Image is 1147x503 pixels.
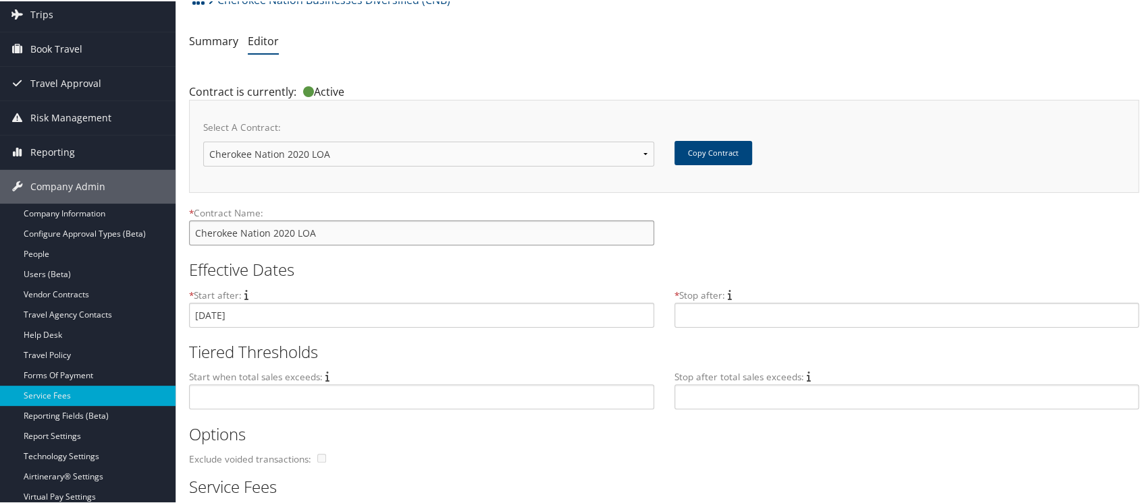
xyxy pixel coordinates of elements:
label: Contract Name: [189,205,654,218]
a: Editor [248,32,279,47]
label: Exclude voided transactions: [189,451,315,465]
span: Travel Approval [30,65,101,99]
label: Start after: [189,287,242,301]
a: Summary [189,32,238,47]
span: Risk Management [30,100,111,134]
input: Name is required. [189,219,654,244]
label: Select A Contract: [203,119,654,140]
h2: Effective Dates [189,257,1129,280]
span: Active [296,83,344,98]
span: Book Travel [30,31,82,65]
label: Start when total sales exceeds: [189,369,323,382]
h2: Options [189,421,1129,444]
span: Company Admin [30,169,105,202]
label: Stop after: [674,287,725,301]
h2: Tiered Thresholds [189,339,1129,362]
h2: Service Fees [189,474,1129,497]
label: Stop after total sales exceeds: [674,369,804,382]
span: Reporting [30,134,75,168]
span: Contract is currently: [189,83,296,98]
button: Copy Contract [674,140,752,164]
